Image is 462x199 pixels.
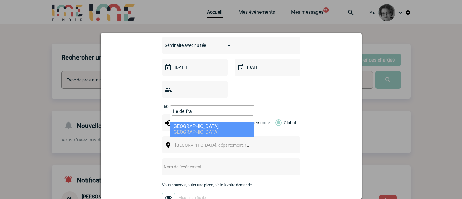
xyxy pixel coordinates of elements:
span: [GEOGRAPHIC_DATA], département, région... [175,143,260,148]
input: Nombre de participants [162,103,220,111]
input: Nom de l'événement [162,163,284,171]
input: Date de fin [246,63,288,71]
span: [GEOGRAPHIC_DATA] [172,129,219,135]
label: Global [275,114,279,131]
p: Vous pouvez ajouter une pièce jointe à votre demande [162,183,300,187]
input: Date de début [173,63,215,71]
li: [GEOGRAPHIC_DATA] [170,122,254,137]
